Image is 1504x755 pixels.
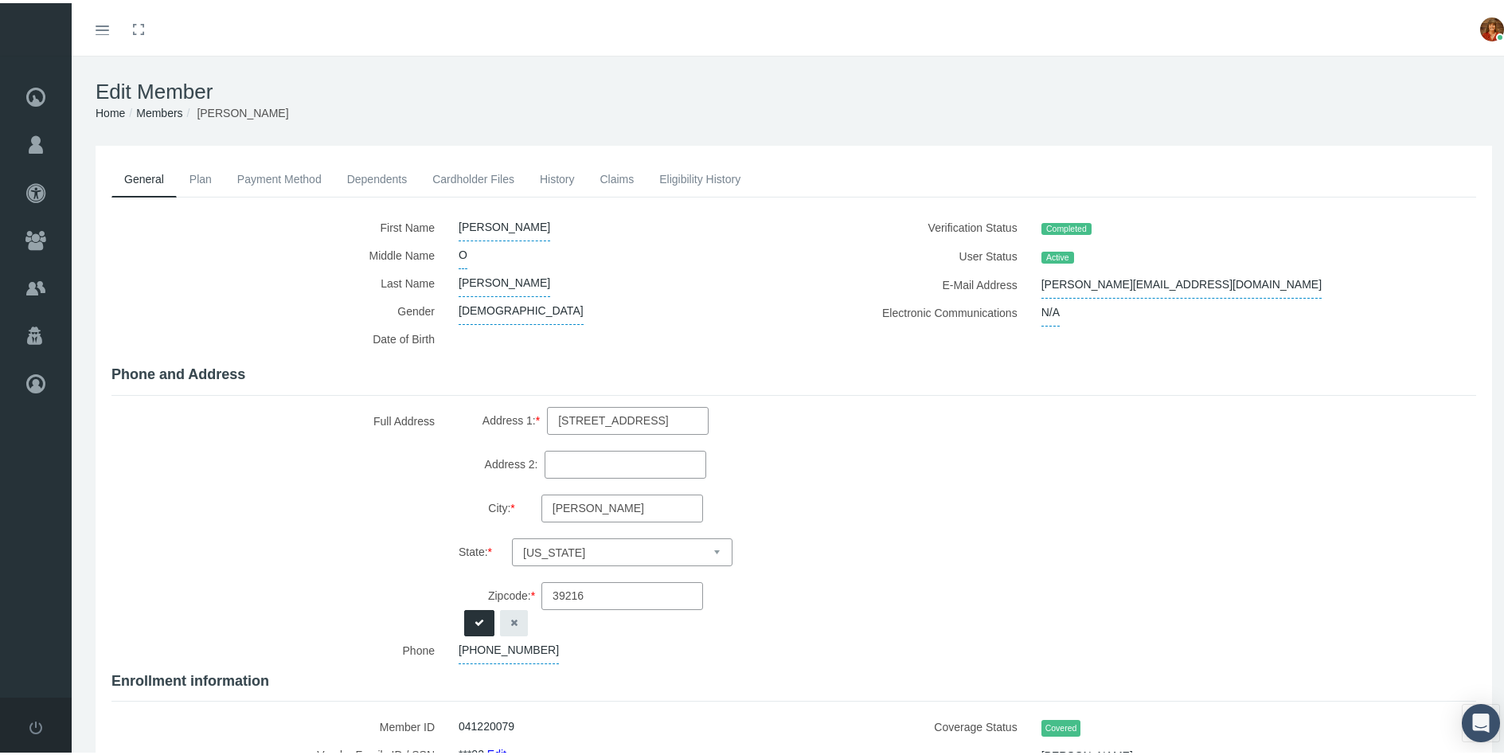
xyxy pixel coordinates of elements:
[806,268,1029,295] label: E-Mail Address
[1041,220,1092,233] span: Completed
[541,579,703,607] input: Zipcode:*
[111,633,447,661] label: Phone
[1041,295,1060,323] span: N/A
[111,210,447,238] label: First Name
[485,453,538,469] span: Address 2:
[136,104,182,116] a: Members
[459,633,559,661] span: [PHONE_NUMBER]
[1041,248,1074,261] span: Active
[459,238,467,266] span: O
[96,76,1492,101] h1: Edit Member
[459,541,492,557] span: State:
[111,266,447,294] label: Last Name
[488,585,535,600] span: Zipcode:
[545,448,706,475] input: Address 2:
[1041,268,1322,295] span: [PERSON_NAME][EMAIL_ADDRESS][DOMAIN_NAME]
[459,210,550,238] span: [PERSON_NAME]
[482,409,540,425] span: Address 1:
[334,158,420,194] a: Dependents
[111,294,447,322] label: Gender
[111,670,1476,687] h4: Enrollment information
[111,158,177,194] a: General
[459,266,550,294] span: [PERSON_NAME]
[1041,717,1081,733] span: Covered
[1462,701,1500,739] div: Open Intercom Messenger
[420,158,527,194] a: Cardholder Files
[587,158,647,194] a: Claims
[527,158,588,194] a: History
[806,295,1029,323] label: Electronic Communications
[547,404,709,432] input: Address 1:*
[111,710,447,737] label: Member ID
[197,104,288,116] span: [PERSON_NAME]
[111,404,447,633] label: Full Address
[647,158,753,194] a: Eligibility History
[1480,14,1504,38] img: S_Profile_Picture_5386.jpg
[96,104,125,116] a: Home
[111,238,447,266] label: Middle Name
[111,363,1476,381] h4: Phone and Address
[806,239,1029,268] label: User Status
[177,158,225,194] a: Plan
[225,158,334,194] a: Payment Method
[111,322,447,354] label: Date of Birth
[541,491,703,519] input: City:*
[459,294,584,322] span: [DEMOGRAPHIC_DATA]
[806,210,1029,239] label: Verification Status
[488,497,514,513] span: City:
[459,710,514,737] span: 041220079
[512,535,732,563] select: State:*
[806,710,1029,739] label: Coverage Status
